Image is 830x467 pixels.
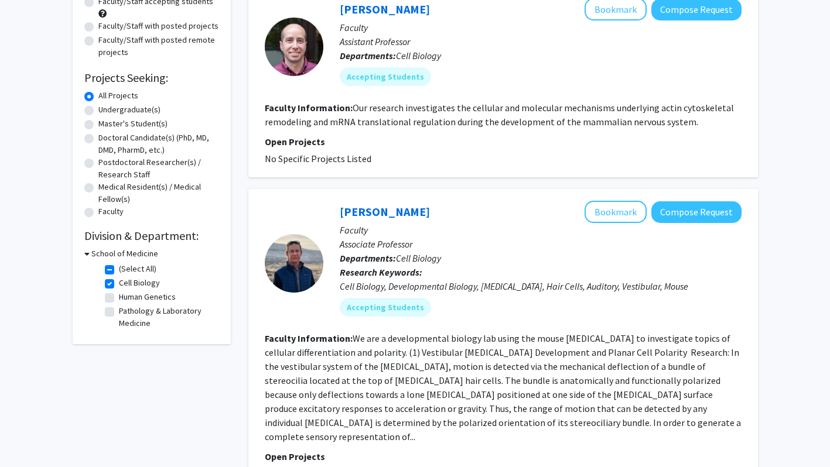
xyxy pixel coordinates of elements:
p: Open Projects [265,449,742,463]
a: [PERSON_NAME] [340,204,430,219]
b: Faculty Information: [265,102,353,114]
button: Add Michael Deans to Bookmarks [585,201,647,223]
label: Postdoctoral Researcher(s) / Research Staff [98,156,219,181]
p: Assistant Professor [340,35,742,49]
a: [PERSON_NAME] [340,2,430,16]
fg-read-more: We are a developmental biology lab using the mouse [MEDICAL_DATA] to investigate topics of cellul... [265,332,741,442]
label: Faculty [98,205,124,218]
button: Compose Request to Michael Deans [651,201,742,223]
label: All Projects [98,90,138,102]
h2: Projects Seeking: [84,71,219,85]
p: Associate Professor [340,237,742,251]
b: Faculty Information: [265,332,353,344]
fg-read-more: Our research investigates the cellular and molecular mechanisms underlying actin cytoskeletal rem... [265,102,734,128]
b: Departments: [340,252,396,264]
label: Faculty/Staff with posted projects [98,20,218,32]
div: Cell Biology, Developmental Biology, [MEDICAL_DATA], Hair Cells, Auditory, Vestibular, Mouse [340,279,742,293]
p: Faculty [340,223,742,237]
iframe: Chat [9,414,50,458]
mat-chip: Accepting Students [340,67,431,86]
b: Research Keywords: [340,266,422,278]
h2: Division & Department: [84,229,219,243]
span: No Specific Projects Listed [265,153,371,164]
label: Undergraduate(s) [98,104,160,116]
label: Medical Resident(s) / Medical Fellow(s) [98,181,219,205]
p: Open Projects [265,135,742,149]
label: Faculty/Staff with posted remote projects [98,34,219,59]
h3: School of Medicine [91,248,158,260]
p: Faculty [340,20,742,35]
mat-chip: Accepting Students [340,298,431,317]
b: Departments: [340,50,396,61]
label: Pathology & Laboratory Medicine [119,305,216,329]
span: Cell Biology [396,252,441,264]
label: Human Genetics [119,291,176,303]
label: Doctoral Candidate(s) (PhD, MD, DMD, PharmD, etc.) [98,132,219,156]
label: Master's Student(s) [98,118,168,130]
label: (Select All) [119,263,156,275]
label: Cell Biology [119,277,160,289]
span: Cell Biology [396,50,441,61]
